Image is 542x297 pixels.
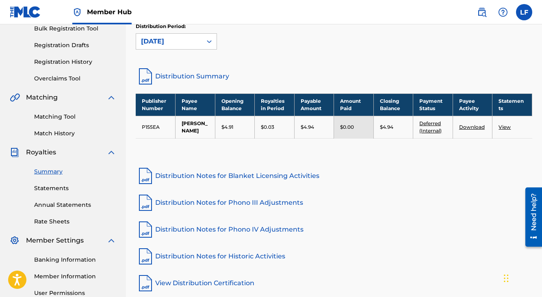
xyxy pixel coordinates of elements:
img: pdf [136,273,155,293]
th: Payee Name [176,93,215,116]
div: [DATE] [141,37,197,46]
a: Deferred (Internal) [419,120,442,134]
a: Summary [34,167,116,176]
a: Annual Statements [34,201,116,209]
td: P155EA [136,116,176,138]
a: Overclaims Tool [34,74,116,83]
a: Distribution Notes for Historic Activities [136,247,532,266]
a: Matching Tool [34,113,116,121]
a: Registration Drafts [34,41,116,50]
img: pdf [136,247,155,266]
span: Member Hub [87,7,132,17]
a: Member Information [34,272,116,281]
a: View Distribution Certification [136,273,532,293]
iframe: Resource Center [519,183,542,251]
p: $4.94 [301,124,314,131]
th: Payable Amount [294,93,334,116]
p: Distribution Period: [136,23,217,30]
span: Member Settings [26,236,84,245]
th: Royalties in Period [255,93,295,116]
span: Matching [26,93,58,102]
img: Top Rightsholder [72,7,82,17]
p: $0.00 [340,124,354,131]
p: $4.94 [380,124,393,131]
a: Download [459,124,485,130]
td: [PERSON_NAME] [176,116,215,138]
a: Match History [34,129,116,138]
span: Royalties [26,147,56,157]
div: Help [495,4,511,20]
p: $4.91 [221,124,233,131]
img: search [477,7,487,17]
img: Royalties [10,147,20,157]
img: Matching [10,93,20,102]
img: pdf [136,193,155,212]
th: Statements [492,93,532,116]
a: Bulk Registration Tool [34,24,116,33]
img: distribution-summary-pdf [136,67,155,86]
img: pdf [136,220,155,239]
img: expand [106,93,116,102]
div: Drag [504,266,509,290]
p: $0.03 [261,124,274,131]
div: User Menu [516,4,532,20]
a: Distribution Notes for Phono IV Adjustments [136,220,532,239]
a: Statements [34,184,116,193]
a: View [499,124,511,130]
a: Distribution Notes for Blanket Licensing Activities [136,166,532,186]
img: expand [106,147,116,157]
a: Distribution Notes for Phono III Adjustments [136,193,532,212]
a: Rate Sheets [34,217,116,226]
a: Registration History [34,58,116,66]
img: Member Settings [10,236,20,245]
th: Closing Balance [373,93,413,116]
iframe: Chat Widget [501,258,542,297]
a: Public Search [474,4,490,20]
th: Payment Status [413,93,453,116]
a: Distribution Summary [136,67,532,86]
img: expand [106,236,116,245]
img: MLC Logo [10,6,41,18]
th: Publisher Number [136,93,176,116]
img: help [498,7,508,17]
th: Amount Paid [334,93,374,116]
a: Banking Information [34,256,116,264]
th: Payee Activity [453,93,492,116]
img: pdf [136,166,155,186]
th: Opening Balance [215,93,255,116]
